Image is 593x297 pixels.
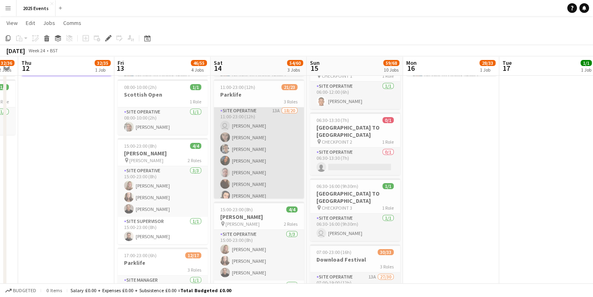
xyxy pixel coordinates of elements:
div: 1 Job [95,67,110,73]
span: 0 items [44,287,64,293]
span: 46/55 [191,60,207,66]
span: 16 [405,64,417,73]
span: 15:00-23:00 (8h) [124,143,157,149]
span: 54/60 [287,60,303,66]
span: 1/1 [581,60,592,66]
span: 1 Role [382,139,394,145]
span: Tue [502,59,512,66]
div: [DATE] [6,47,25,55]
span: 28/33 [479,60,496,66]
app-job-card: 08:00-10:00 (2h)1/1Scottish Open1 RoleSite Operative1/108:00-10:00 (2h)[PERSON_NAME] [118,79,208,135]
span: Mon [406,59,417,66]
a: Edit [23,18,38,28]
h3: Download Festival [310,256,400,263]
span: 1 Role [382,205,394,211]
h3: [PERSON_NAME] [118,150,208,157]
span: 12 [20,64,31,73]
span: [PERSON_NAME] [129,157,163,163]
div: 1 Job [480,67,495,73]
app-card-role: Site Supervisor1/115:00-23:00 (8h)[PERSON_NAME] [118,217,208,244]
span: 06:30-13:30 (7h) [316,117,349,123]
span: [PERSON_NAME] [225,221,260,227]
span: Comms [63,19,81,27]
div: 10 Jobs [384,67,399,73]
span: CHECKPOINT 2 [322,139,352,145]
span: 12/17 [185,252,201,258]
app-card-role: Site Operative1/106:00-12:00 (6h)[PERSON_NAME] [310,82,400,109]
span: 1 Role [190,99,201,105]
span: 15 [309,64,320,73]
span: 1/1 [382,183,394,189]
h3: [GEOGRAPHIC_DATA] TO [GEOGRAPHIC_DATA] [310,124,400,138]
div: BST [50,47,58,54]
span: 2 Roles [188,157,201,163]
app-job-card: 15:00-23:00 (8h)4/4[PERSON_NAME] [PERSON_NAME]2 RolesSite Operative3/315:00-23:00 (8h)[PERSON_NAM... [118,138,208,244]
span: Sun [310,59,320,66]
span: 59/68 [383,60,399,66]
span: Jobs [43,19,55,27]
app-card-role: Site Operative0/106:30-13:30 (7h) [310,148,400,175]
span: 30/33 [378,249,394,255]
span: 0/1 [382,117,394,123]
app-job-card: 06:30-13:30 (7h)0/1[GEOGRAPHIC_DATA] TO [GEOGRAPHIC_DATA] CHECKPOINT 21 RoleSite Operative0/106:3... [310,112,400,175]
h3: [GEOGRAPHIC_DATA] TO [GEOGRAPHIC_DATA] [310,190,400,204]
span: CHECKPOINT 3 [322,205,352,211]
span: Total Budgeted £0.00 [180,287,231,293]
span: Edit [26,19,35,27]
h3: Parklife [118,259,208,266]
a: Jobs [40,18,58,28]
span: 4/4 [286,206,298,212]
span: 3 Roles [284,99,298,105]
span: Week 24 [27,47,47,54]
a: View [3,18,21,28]
span: 17 [501,64,512,73]
a: Comms [60,18,85,28]
h3: Scottish Open [118,91,208,98]
span: 17:00-23:00 (6h) [124,252,157,258]
app-card-role: Site Operative3/315:00-23:00 (8h)[PERSON_NAME][PERSON_NAME][PERSON_NAME] [118,166,208,217]
h3: [PERSON_NAME] [214,213,304,221]
span: Budgeted [13,288,36,293]
div: 1 Job [581,67,591,73]
button: Budgeted [4,286,37,295]
app-card-role: Site Operative1/106:30-16:00 (9h30m) [PERSON_NAME] [310,214,400,241]
app-job-card: 06:30-16:00 (9h30m)1/1[GEOGRAPHIC_DATA] TO [GEOGRAPHIC_DATA] CHECKPOINT 31 RoleSite Operative1/10... [310,178,400,241]
app-job-card: 11:00-23:00 (12h)21/23Parklife3 RolesSite Manager1/111:00-23:00 (12h)[PERSON_NAME]Site Operative1... [214,79,304,198]
span: 32/35 [95,60,111,66]
h3: Parklife [214,91,304,98]
div: 4 Jobs [191,67,207,73]
span: 21/23 [281,84,298,90]
app-card-role: Site Operative1/108:00-10:00 (2h)[PERSON_NAME] [118,107,208,135]
app-job-card: 06:00-12:00 (6h)1/1[GEOGRAPHIC_DATA] TO [GEOGRAPHIC_DATA] CHECKPOINT 11 RoleSite Operative1/106:0... [310,46,400,109]
span: 06:30-16:00 (9h30m) [316,183,358,189]
span: Sat [214,59,223,66]
span: 3 Roles [188,267,201,273]
div: 3 Jobs [287,67,303,73]
span: 15:00-23:00 (8h) [220,206,253,212]
span: 11:00-23:00 (12h) [220,84,255,90]
div: Salary £0.00 + Expenses £0.00 + Subsistence £0.00 = [70,287,231,293]
span: 1/1 [190,84,201,90]
span: 08:00-10:00 (2h) [124,84,157,90]
app-card-role: Site Operative3/315:00-23:00 (8h)[PERSON_NAME][PERSON_NAME][PERSON_NAME] [214,230,304,280]
span: Fri [118,59,124,66]
span: 07:00-23:00 (16h) [316,249,351,255]
span: 2 Roles [284,221,298,227]
span: 4/4 [190,143,201,149]
button: 2025 Events [17,0,56,16]
span: View [6,19,18,27]
span: 3 Roles [380,264,394,270]
span: 14 [213,64,223,73]
span: 13 [116,64,124,73]
span: Thu [21,59,31,66]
